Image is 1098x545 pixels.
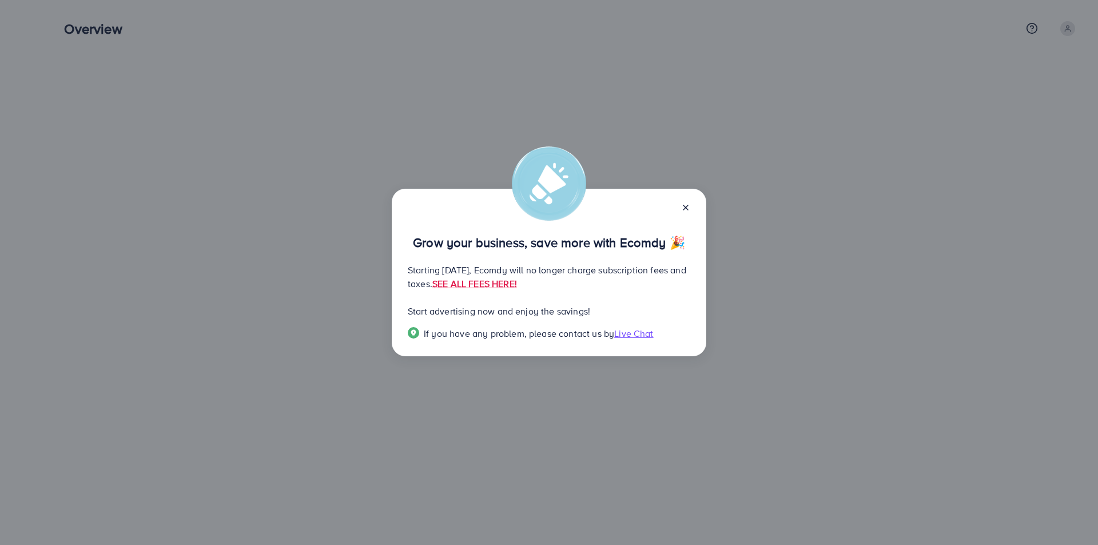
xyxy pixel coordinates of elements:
[408,327,419,339] img: Popup guide
[408,263,690,291] p: Starting [DATE], Ecomdy will no longer charge subscription fees and taxes.
[614,327,653,340] span: Live Chat
[432,277,517,290] a: SEE ALL FEES HERE!
[408,236,690,249] p: Grow your business, save more with Ecomdy 🎉
[512,146,586,221] img: alert
[424,327,614,340] span: If you have any problem, please contact us by
[408,304,690,318] p: Start advertising now and enjoy the savings!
